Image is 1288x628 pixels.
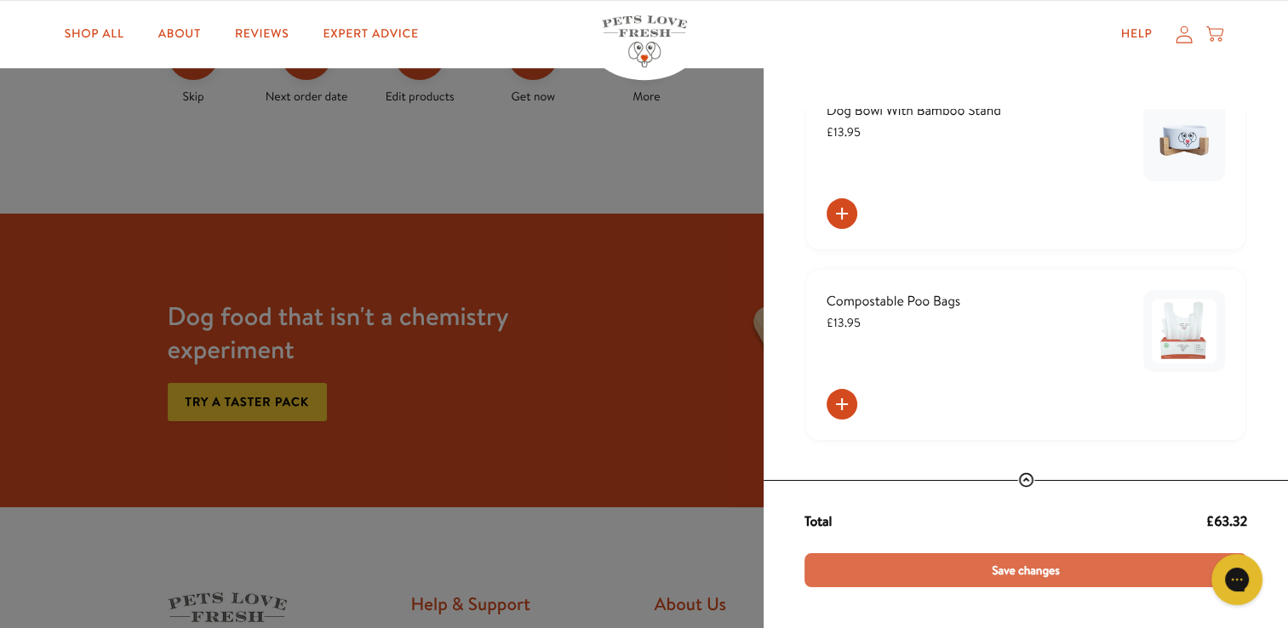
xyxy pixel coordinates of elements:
[827,198,857,229] button: Add order to subscription
[1152,108,1216,173] img: Dog Bowl With Bamboo Stand
[827,123,1001,141] span: £13.95
[145,17,215,51] a: About
[992,561,1060,579] span: Save changes
[1203,548,1271,611] iframe: Gorgias live chat messenger
[309,17,432,51] a: Expert Advice
[51,17,138,51] a: Shop All
[764,68,1288,628] div: Manage products for subscription
[827,292,961,311] span: Compostable Poo Bags
[827,313,961,332] span: £13.95
[221,17,302,51] a: Reviews
[1152,299,1216,363] img: Compostable Poo Bags
[804,471,1247,488] div: View full receipt details
[804,553,1247,587] button: Save changes
[804,511,832,533] span: Total
[827,101,1001,120] span: Dog Bowl With Bamboo Stand
[1108,17,1166,51] a: Help
[1206,511,1247,533] span: £63.32
[602,15,687,67] img: Pets Love Fresh
[827,389,857,420] button: Add order to subscription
